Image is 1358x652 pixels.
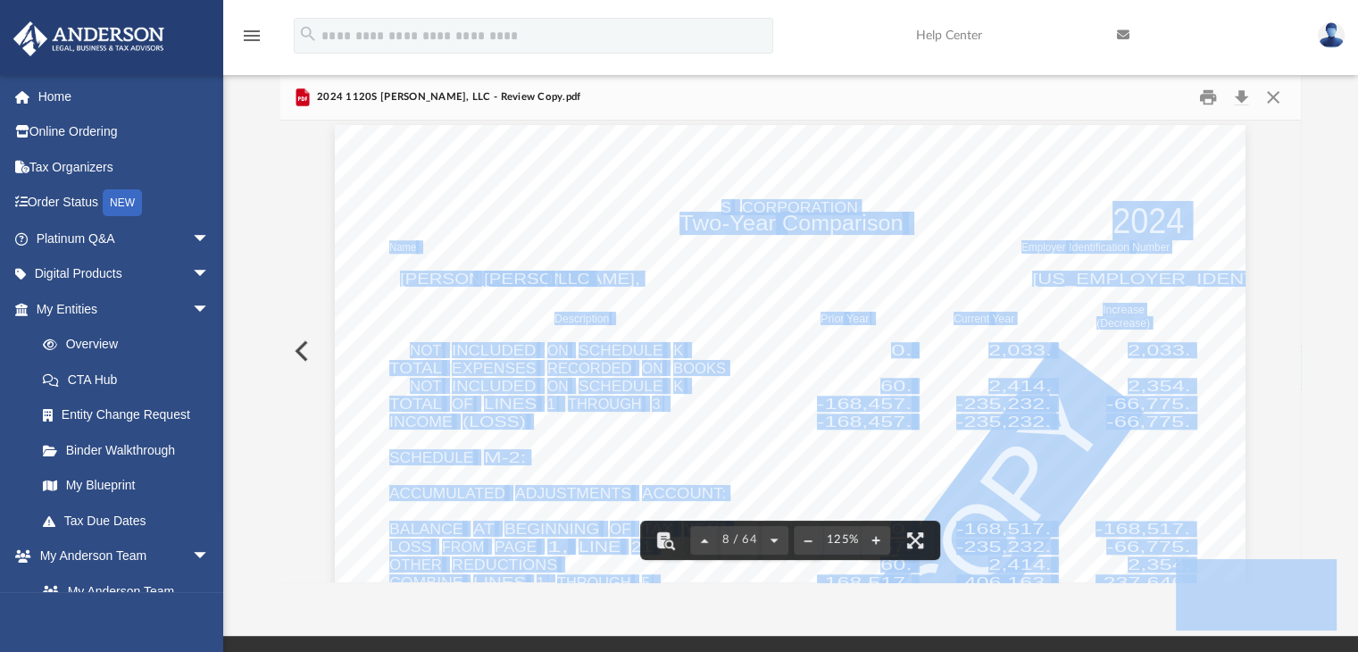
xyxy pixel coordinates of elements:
span: -235,232. [956,397,1051,411]
span: Description [554,313,609,324]
span: Two-Year [679,213,776,234]
span: COMBINE [389,575,463,589]
span: ACCUMULATED [389,486,505,500]
span: ACCOUNT: [642,486,726,500]
span: THROUGH [568,397,642,411]
span: CORPORATION [742,200,858,214]
a: Entity Change Request [25,397,237,433]
span: 2,033. [1128,343,1191,357]
span: Comparison [782,213,903,234]
span: arrow_drop_down [192,539,228,575]
span: LINES [484,397,537,411]
div: Preview [280,74,1302,582]
button: Toggle findbar [646,521,686,560]
span: -168,517. [817,575,912,589]
span: BEGINNING [504,522,599,536]
button: Zoom out [794,521,822,560]
button: Previous page [691,521,720,560]
i: menu [241,25,262,46]
span: LLC [558,272,589,286]
span: 1 [537,575,545,589]
img: Anderson Advisors Platinum Portal [8,21,170,56]
span: BALANCE [389,522,463,536]
div: File preview [280,121,1302,581]
span: M-2: [484,450,526,464]
span: FROM [442,539,484,554]
span: EXPENSES [452,361,536,375]
span: 2,354. [1128,557,1191,572]
span: (Decrease) [1096,317,1150,329]
button: Enter fullscreen [896,521,935,560]
a: Overview [25,327,237,363]
span: RECORDED [547,361,631,375]
a: CTA Hub [25,362,237,397]
a: Binder Walkthrough [25,432,237,468]
span: -237,646. [1096,575,1190,589]
a: Online Ordering [12,114,237,150]
span: 1, [547,539,569,554]
span: 60. [880,379,912,393]
span: ON [547,379,569,393]
span: TOTAL [389,397,442,411]
button: Print [1190,83,1226,111]
a: Tax Organizers [12,149,237,185]
span: -168,517. [1096,522,1190,536]
span: K [673,379,683,393]
span: NOT [410,379,441,393]
span: K [673,343,683,357]
span: -235,232. [956,539,1051,554]
div: NEW [103,189,142,216]
span: -168,517. [956,522,1051,536]
a: menu [241,34,262,46]
span: 2,354. [1128,379,1191,393]
span: AT [473,522,495,536]
button: 8 / 64 [720,521,761,560]
span: BOOKS [673,361,726,375]
a: My Entitiesarrow_drop_down [12,291,237,327]
span: (LOSS) [462,414,526,429]
span: Name [389,241,416,253]
span: SCHEDULE [579,343,662,357]
span: 2024 [1112,204,1184,239]
span: -168,457. [817,414,912,429]
span: arrow_drop_down [192,221,228,257]
span: Number [1132,241,1170,253]
button: Zoom in [862,521,890,560]
span: INCLUDED [452,343,536,357]
span: 0. [891,343,912,357]
a: Digital Productsarrow_drop_down [12,256,237,292]
span: THROUGH [557,575,631,589]
span: 60. [880,557,912,572]
span: ADJUSTMENTS [515,486,631,500]
button: Next page [760,521,788,560]
span: Identification [1069,241,1129,253]
a: Tax Due Dates [25,503,237,539]
div: Current zoom level [822,534,862,546]
span: OTHER [389,557,442,572]
img: User Pic [1318,22,1345,48]
span: 21 [631,539,653,554]
button: Previous File [280,326,320,376]
span: INCOME [389,414,453,429]
button: Download [1226,83,1258,111]
span: -168,457. [817,397,912,411]
span: 2024 1120S [PERSON_NAME], LLC - Review Copy.pdf [313,89,581,105]
span: [PERSON_NAME], [484,272,640,286]
span: S [721,200,731,214]
span: 5 [642,575,650,589]
span: 2,033. [988,343,1052,357]
span: TOTAL [389,361,442,375]
span: -66,775. [1106,414,1190,429]
span: PAGE [495,539,537,554]
span: 8 / 64 [720,534,761,546]
span: 2,414. [988,379,1052,393]
a: My Anderson Teamarrow_drop_down [12,539,228,574]
span: arrow_drop_down [192,291,228,328]
span: -406,163. [956,575,1051,589]
span: Prior [821,313,844,324]
a: My Anderson Team [25,573,219,609]
span: -235,232. [956,414,1051,429]
span: Current [954,313,989,324]
span: REDUCTIONS [452,557,557,572]
span: 3 [652,397,660,411]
